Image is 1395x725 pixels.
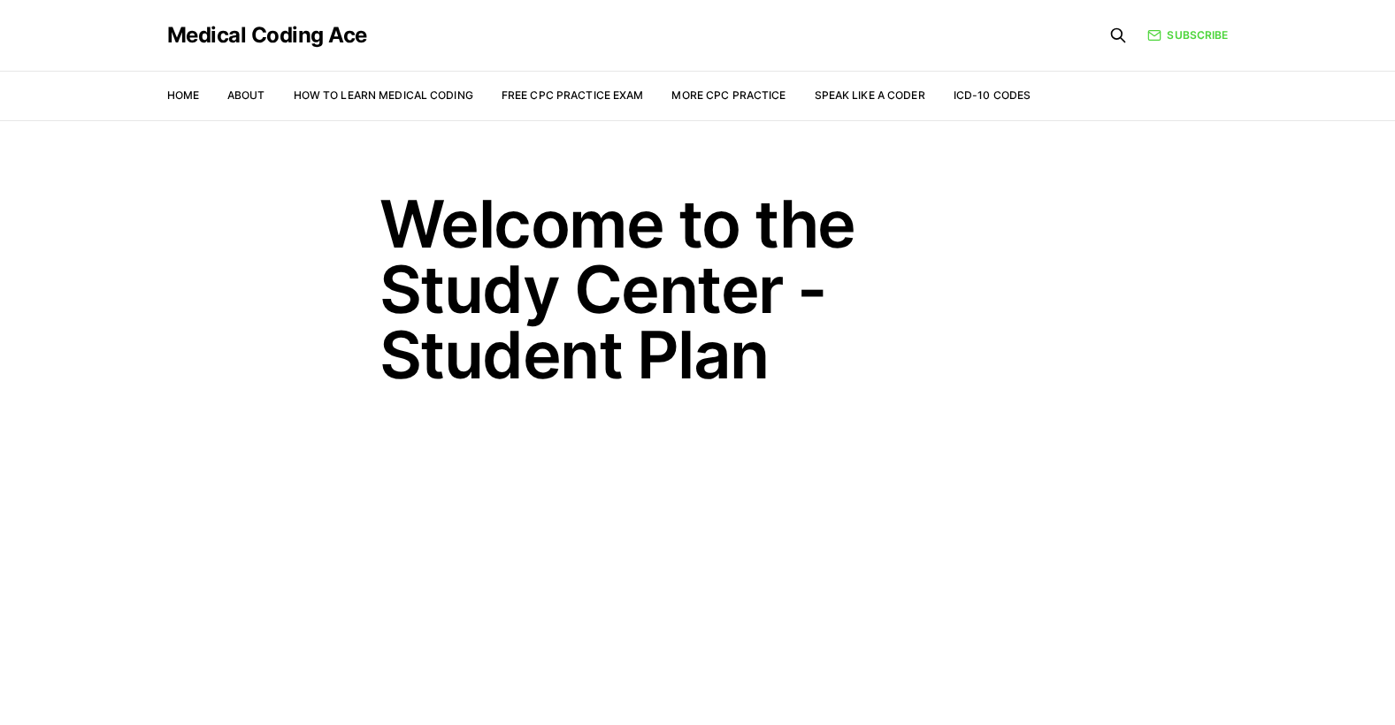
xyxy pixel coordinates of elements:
h1: Welcome to the Study Center - Student Plan [379,191,1016,387]
a: More CPC Practice [671,88,786,102]
a: Speak Like a Coder [815,88,925,102]
a: ICD-10 Codes [954,88,1031,102]
a: Free CPC Practice Exam [502,88,644,102]
a: Subscribe [1147,27,1228,43]
a: Medical Coding Ace [167,25,367,46]
a: About [227,88,265,102]
a: Home [167,88,199,102]
a: How to Learn Medical Coding [294,88,473,102]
